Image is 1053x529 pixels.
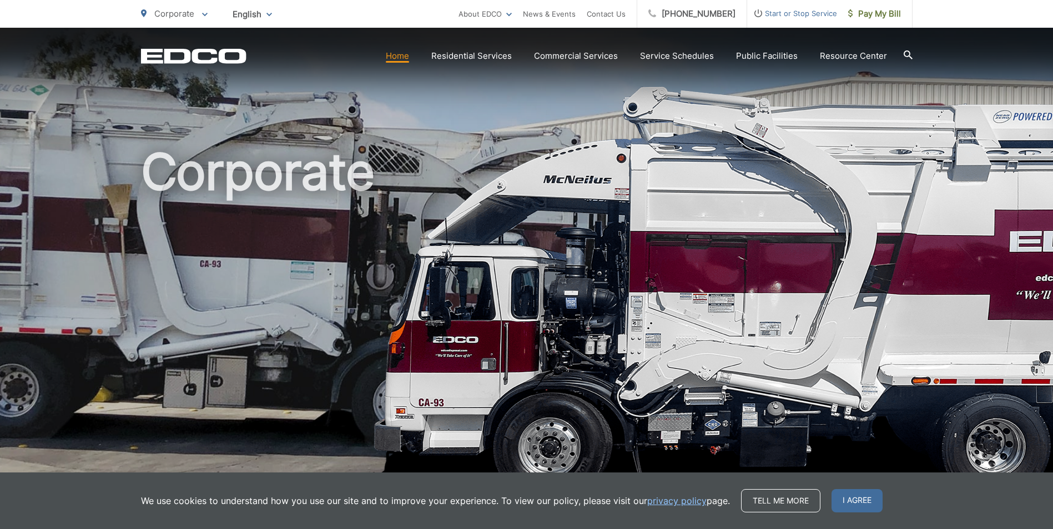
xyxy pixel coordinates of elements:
[647,494,707,507] a: privacy policy
[736,49,798,63] a: Public Facilities
[848,7,901,21] span: Pay My Bill
[386,49,409,63] a: Home
[141,144,913,495] h1: Corporate
[640,49,714,63] a: Service Schedules
[741,489,820,512] a: Tell me more
[141,494,730,507] p: We use cookies to understand how you use our site and to improve your experience. To view our pol...
[224,4,280,24] span: English
[534,49,618,63] a: Commercial Services
[523,7,576,21] a: News & Events
[141,48,246,64] a: EDCD logo. Return to the homepage.
[587,7,626,21] a: Contact Us
[820,49,887,63] a: Resource Center
[431,49,512,63] a: Residential Services
[832,489,883,512] span: I agree
[459,7,512,21] a: About EDCO
[154,8,194,19] span: Corporate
